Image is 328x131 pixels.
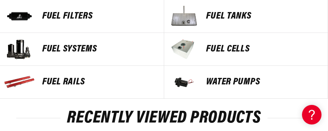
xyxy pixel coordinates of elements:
p: FUEL Cells [206,44,321,54]
img: FUEL Rails [3,66,36,98]
p: FUEL FILTERS [42,11,157,21]
img: Water Pumps [167,66,200,98]
p: Fuel Systems [42,44,157,54]
img: FUEL Cells [167,33,200,65]
p: FUEL Rails [42,77,157,87]
img: Fuel Systems [3,33,36,65]
p: Water Pumps [206,77,321,87]
p: Fuel Tanks [206,11,321,21]
h2: Recently Viewed Products [16,110,312,126]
